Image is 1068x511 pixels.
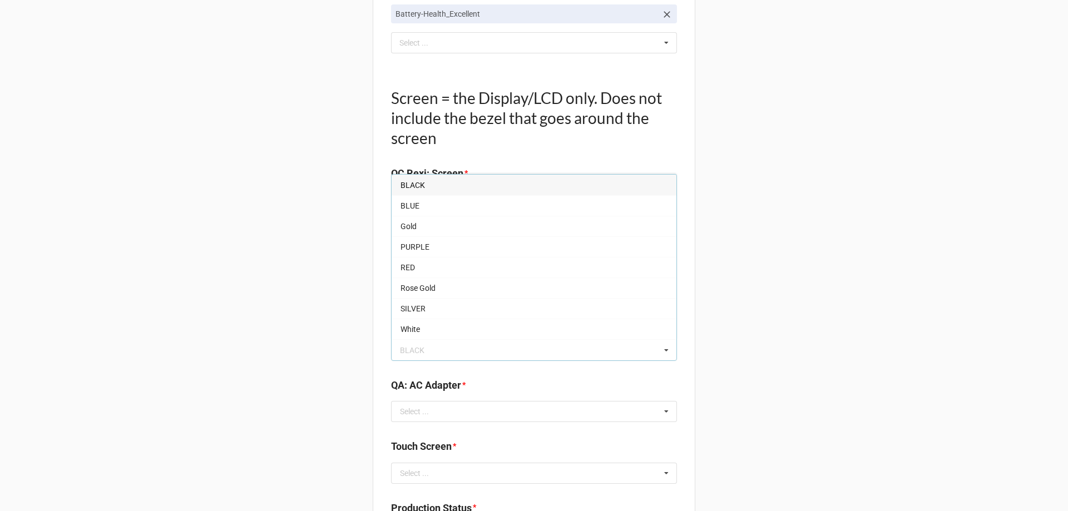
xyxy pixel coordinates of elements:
[400,242,429,251] span: PURPLE
[391,378,461,393] label: QA: AC Adapter
[397,36,444,49] div: Select ...
[400,181,425,190] span: BLACK
[395,8,657,19] p: Battery-Health_Excellent
[400,325,420,334] span: White
[391,439,452,454] label: Touch Screen
[391,88,677,148] h1: Screen = the Display/LCD only. Does not include the bezel that goes around the screen
[391,166,463,181] label: QC Rexi: Screen
[400,304,426,313] span: SILVER
[400,201,419,210] span: BLUE
[400,284,436,292] span: Rose Gold
[400,408,429,415] div: Select ...
[400,222,417,231] span: Gold
[400,469,429,477] div: Select ...
[400,263,415,272] span: RED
